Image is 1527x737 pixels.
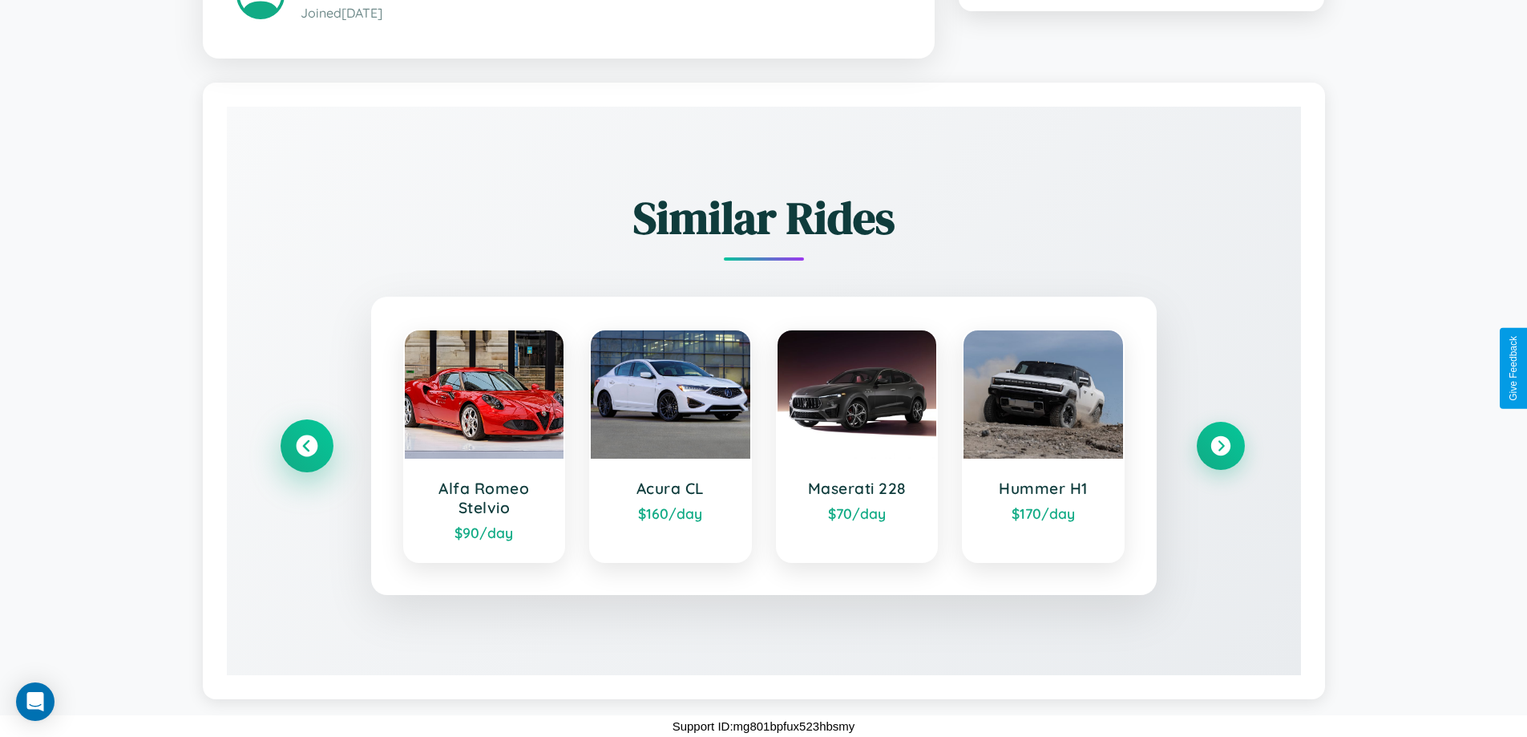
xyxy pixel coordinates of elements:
div: $ 90 /day [421,524,548,541]
div: $ 160 /day [607,504,734,522]
div: $ 70 /day [794,504,921,522]
h3: Hummer H1 [980,479,1107,498]
p: Joined [DATE] [301,2,901,25]
h2: Similar Rides [283,187,1245,249]
h3: Maserati 228 [794,479,921,498]
a: Maserati 228$70/day [776,329,939,563]
a: Hummer H1$170/day [962,329,1125,563]
a: Alfa Romeo Stelvio$90/day [403,329,566,563]
div: $ 170 /day [980,504,1107,522]
div: Give Feedback [1508,336,1519,401]
a: Acura CL$160/day [589,329,752,563]
h3: Alfa Romeo Stelvio [421,479,548,517]
h3: Acura CL [607,479,734,498]
div: Open Intercom Messenger [16,682,55,721]
p: Support ID: mg801bpfux523hbsmy [673,715,855,737]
